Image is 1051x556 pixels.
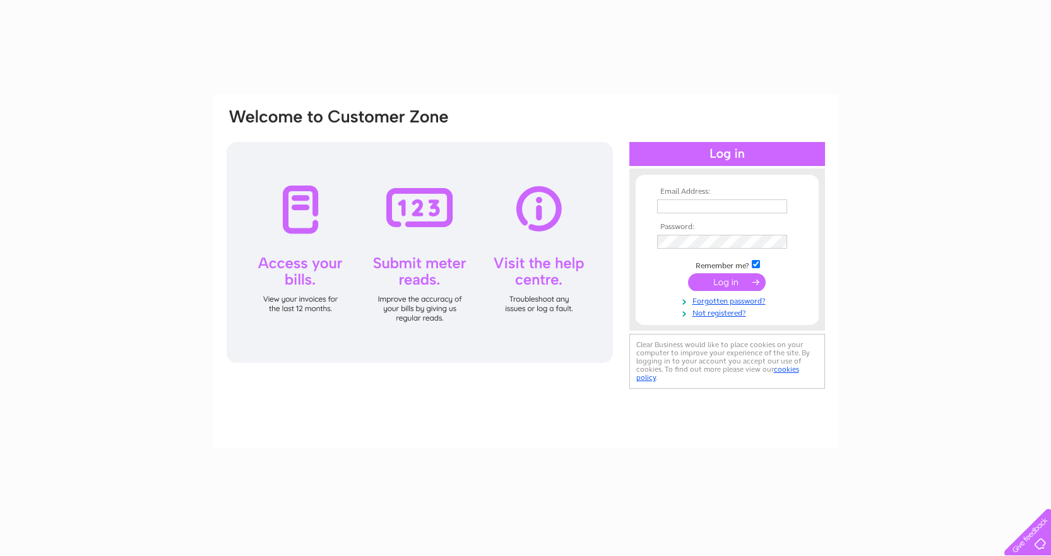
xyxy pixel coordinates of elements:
input: Submit [688,273,766,291]
a: cookies policy [636,365,799,382]
td: Remember me? [654,258,800,271]
div: Clear Business would like to place cookies on your computer to improve your experience of the sit... [629,334,825,389]
a: Forgotten password? [657,294,800,306]
a: Not registered? [657,306,800,318]
th: Password: [654,223,800,232]
th: Email Address: [654,187,800,196]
